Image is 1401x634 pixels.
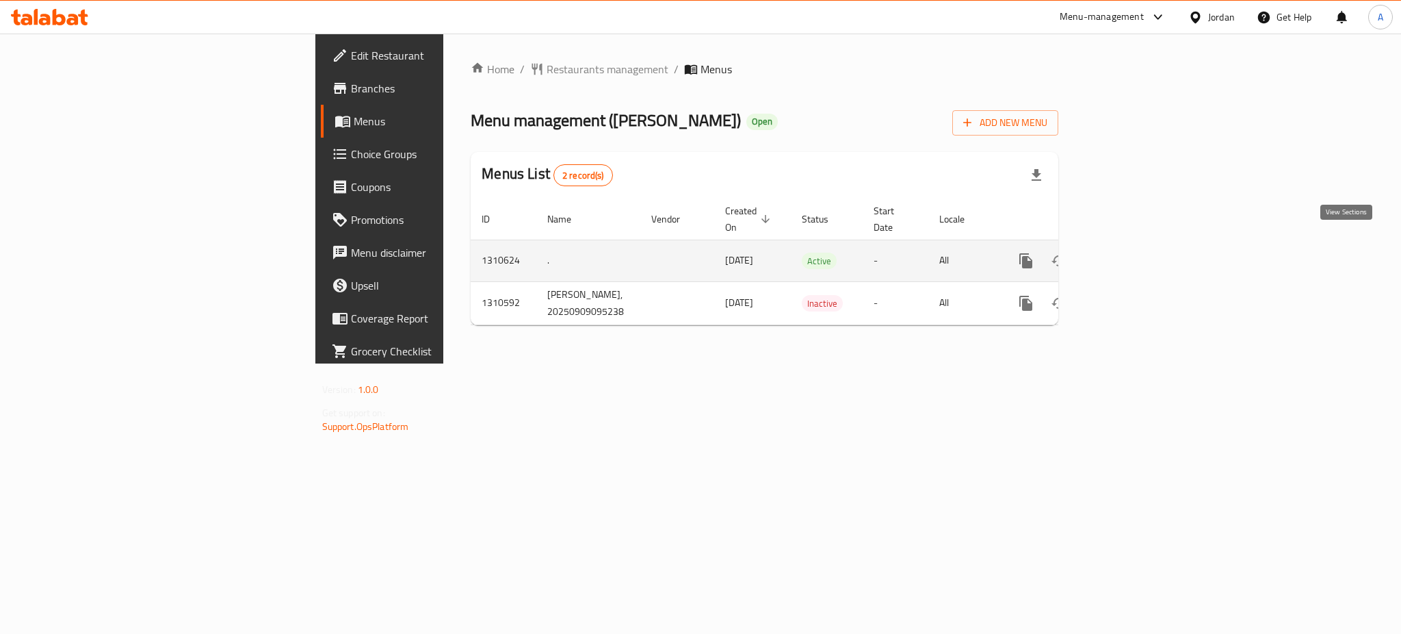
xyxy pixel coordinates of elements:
h2: Menus List [482,164,612,186]
span: Edit Restaurant [351,47,538,64]
div: Export file [1020,159,1053,192]
span: Open [746,116,778,127]
span: Menu disclaimer [351,244,538,261]
div: Inactive [802,295,843,312]
td: All [928,240,999,281]
div: Menu-management [1060,9,1144,25]
span: Restaurants management [547,61,668,77]
span: Start Date [874,203,912,236]
button: more [1010,287,1043,320]
div: Jordan [1208,10,1235,25]
a: Grocery Checklist [321,335,549,368]
td: All [928,281,999,325]
span: Menu management ( [PERSON_NAME] ) [471,105,741,136]
a: Support.OpsPlatform [322,418,409,435]
span: Promotions [351,212,538,228]
a: Menu disclaimer [321,236,549,269]
a: Coverage Report [321,302,549,335]
span: Status [802,211,846,227]
td: - [863,281,928,325]
td: - [863,240,928,281]
span: Menus [354,113,538,129]
span: Get support on: [322,404,385,422]
a: Branches [321,72,549,105]
span: Add New Menu [963,114,1047,131]
span: Inactive [802,296,843,312]
span: Coverage Report [351,310,538,327]
span: Coupons [351,179,538,195]
span: [DATE] [725,251,753,269]
span: 2 record(s) [554,169,612,182]
div: Open [746,114,778,130]
li: / [674,61,679,77]
button: more [1010,244,1043,277]
span: ID [482,211,508,227]
a: Promotions [321,203,549,236]
a: Edit Restaurant [321,39,549,72]
nav: breadcrumb [471,61,1058,77]
span: Created On [725,203,774,236]
button: Add New Menu [952,110,1058,136]
span: 1.0.0 [358,381,379,398]
a: Menus [321,105,549,138]
span: Version: [322,381,356,398]
span: Name [547,211,589,227]
span: Vendor [651,211,698,227]
a: Choice Groups [321,138,549,170]
a: Coupons [321,170,549,203]
span: Upsell [351,277,538,294]
span: [DATE] [725,294,753,312]
table: enhanced table [471,199,1152,325]
span: Grocery Checklist [351,343,538,359]
span: Active [802,253,837,269]
span: Choice Groups [351,146,538,162]
a: Upsell [321,269,549,302]
div: Total records count [553,164,613,186]
span: Menus [700,61,732,77]
span: A [1378,10,1383,25]
td: . [536,240,640,281]
span: Locale [939,211,982,227]
button: Change Status [1043,287,1075,320]
th: Actions [999,199,1152,240]
span: Branches [351,80,538,97]
a: Restaurants management [530,61,668,77]
button: Change Status [1043,244,1075,277]
td: [PERSON_NAME], 20250909095238 [536,281,640,325]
